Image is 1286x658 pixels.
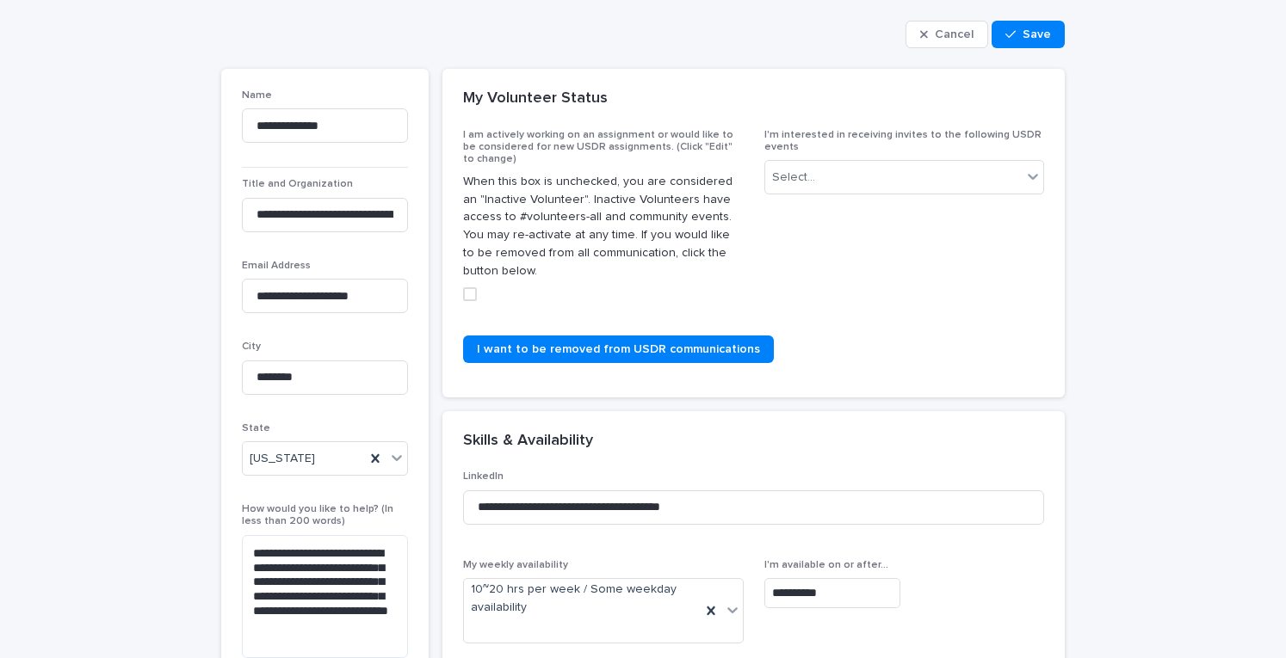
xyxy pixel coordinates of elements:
div: Select... [772,169,815,187]
span: How would you like to help? (In less than 200 words) [242,504,393,526]
a: I want to be removed from USDR communications [463,335,774,363]
h2: My Volunteer Status [463,89,608,108]
button: Cancel [906,21,988,48]
p: When this box is unchecked, you are considered an "Inactive Volunteer". Inactive Volunteers have ... [463,173,744,280]
span: I want to be removed from USDR communications [477,343,760,355]
span: My weekly availability [463,560,568,570]
span: LinkedIn [463,471,504,482]
h2: Skills & Availability [463,432,593,451]
span: [US_STATE] [250,450,315,468]
button: Save [992,21,1065,48]
span: I am actively working on an assignment or would like to be considered for new USDR assignments. (... [463,130,733,165]
span: Email Address [242,261,311,271]
span: Save [1023,28,1051,40]
span: I'm available on or after... [764,560,888,570]
span: 10~20 hrs per week / Some weekday availability [471,581,694,617]
span: City [242,341,261,352]
span: Cancel [935,28,974,40]
span: State [242,423,270,434]
span: Name [242,90,272,101]
span: I'm interested in receiving invites to the following USDR events [764,130,1042,152]
span: Title and Organization [242,179,353,189]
